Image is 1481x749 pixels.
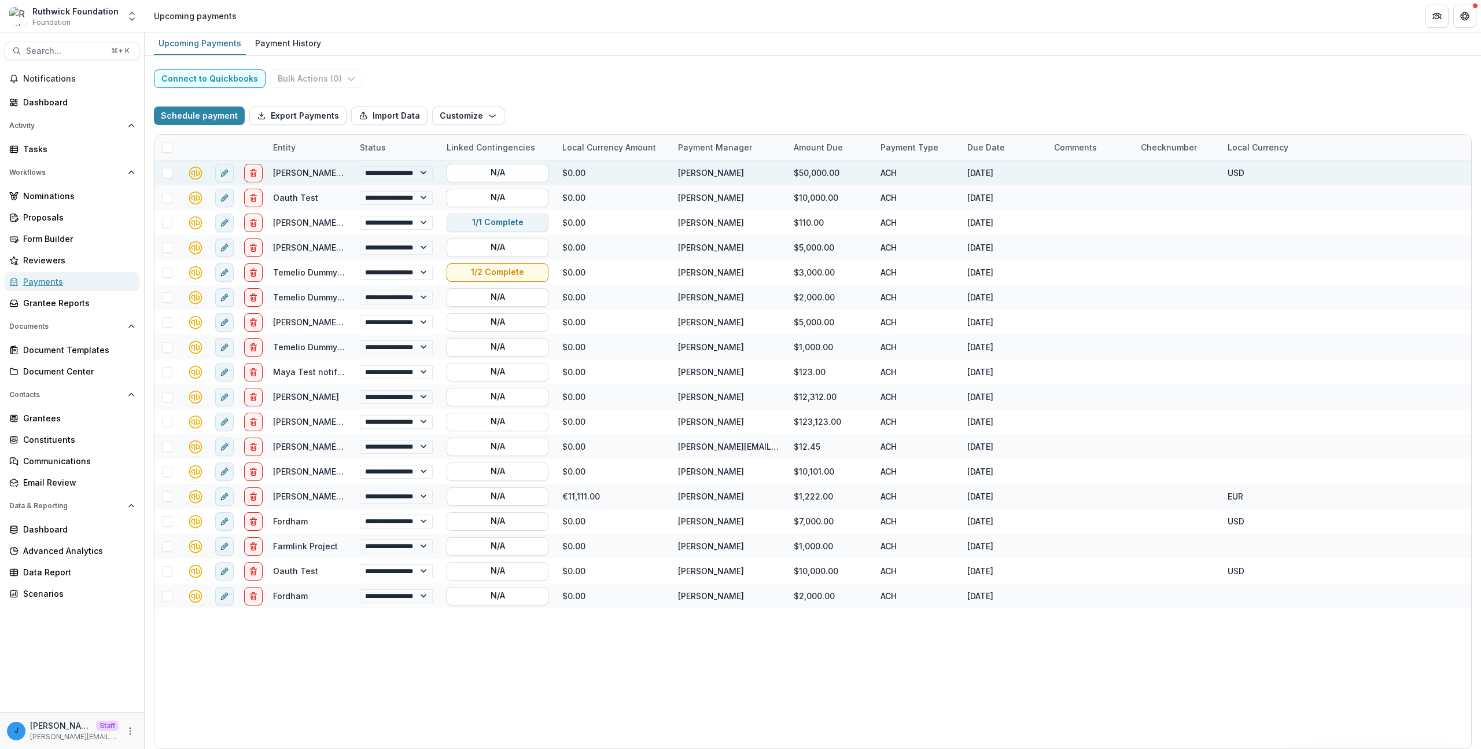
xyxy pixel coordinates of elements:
[186,363,205,381] button: quickbooks-connect
[555,210,671,235] div: $0.00
[23,566,130,578] div: Data Report
[1047,135,1134,160] div: Comments
[874,335,960,359] div: ACH
[186,164,205,182] button: quickbooks-connect
[960,135,1047,160] div: Due Date
[23,143,130,155] div: Tasks
[787,135,874,160] div: Amount Due
[124,5,140,28] button: Open entity switcher
[555,583,671,608] div: $0.00
[23,276,130,288] div: Payments
[678,192,744,204] div: [PERSON_NAME]
[787,210,874,235] div: $110.00
[447,363,548,381] button: N/A
[244,487,263,506] button: delete
[273,541,338,551] a: Farmlink Project
[215,413,234,431] button: edit
[96,721,119,731] p: Staff
[9,168,123,177] span: Workflows
[787,509,874,534] div: $7,000.00
[351,107,428,125] button: Import Data
[447,587,548,605] button: N/A
[787,384,874,409] div: $12,312.00
[30,719,91,732] p: [PERSON_NAME][EMAIL_ADDRESS][DOMAIN_NAME]
[874,434,960,459] div: ACH
[5,520,139,539] a: Dashboard
[244,388,263,406] button: delete
[5,430,139,449] a: Constituents
[447,462,548,481] button: N/A
[432,107,504,125] button: Customize
[440,135,555,160] div: Linked Contingencies
[215,214,234,232] button: edit
[244,413,263,431] button: delete
[26,46,104,56] span: Search...
[447,413,548,431] button: N/A
[678,565,744,577] div: [PERSON_NAME]
[23,190,130,202] div: Nominations
[960,210,1047,235] div: [DATE]
[787,459,874,484] div: $10,101.00
[678,416,744,428] div: [PERSON_NAME]
[5,186,139,205] a: Nominations
[787,434,874,459] div: $12.45
[874,160,960,185] div: ACH
[215,587,234,605] button: edit
[270,69,363,88] button: Bulk Actions (0)
[154,35,246,52] div: Upcoming Payments
[249,107,347,125] button: Export Payments
[244,164,263,182] button: delete
[874,210,960,235] div: ACH
[5,208,139,227] a: Proposals
[273,292,454,302] a: Temelio Dummy nonprofittttttttt a4 sda16s5d
[1134,141,1204,153] div: Checknumber
[447,512,548,531] button: N/A
[353,135,440,160] div: Status
[960,459,1047,484] div: [DATE]
[244,313,263,332] button: delete
[787,235,874,260] div: $5,000.00
[555,559,671,583] div: $0.00
[787,185,874,210] div: $10,000.00
[555,135,671,160] div: Local Currency Amount
[186,388,205,406] button: quickbooks-connect
[874,310,960,335] div: ACH
[273,267,454,277] a: Temelio Dummy nonprofittttttttt a4 sda16s5d
[215,512,234,531] button: edit
[186,562,205,581] button: quickbooks-connect
[678,540,744,552] div: [PERSON_NAME]
[678,515,744,527] div: [PERSON_NAME]
[186,263,205,282] button: quickbooks-connect
[244,288,263,307] button: delete
[555,409,671,434] div: $0.00
[960,583,1047,608] div: [DATE]
[555,235,671,260] div: $0.00
[555,384,671,409] div: $0.00
[447,313,548,332] button: N/A
[5,317,139,336] button: Open Documents
[5,451,139,471] a: Communications
[555,185,671,210] div: $0.00
[555,359,671,384] div: $0.00
[23,74,135,84] span: Notifications
[1221,135,1307,160] div: Local Currency
[244,189,263,207] button: delete
[440,141,542,153] div: Linked Contingencies
[787,583,874,608] div: $2,000.00
[874,235,960,260] div: ACH
[787,285,874,310] div: $2,000.00
[215,487,234,506] button: edit
[9,7,28,25] img: Ruthwick Foundation
[787,310,874,335] div: $5,000.00
[9,391,123,399] span: Contacts
[23,455,130,467] div: Communications
[1221,484,1307,509] div: EUR
[787,534,874,559] div: $1,000.00
[32,5,119,17] div: Ruthwick Foundation
[5,385,139,404] button: Open Contacts
[5,163,139,182] button: Open Workflows
[1134,135,1221,160] div: Checknumber
[447,238,548,257] button: N/A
